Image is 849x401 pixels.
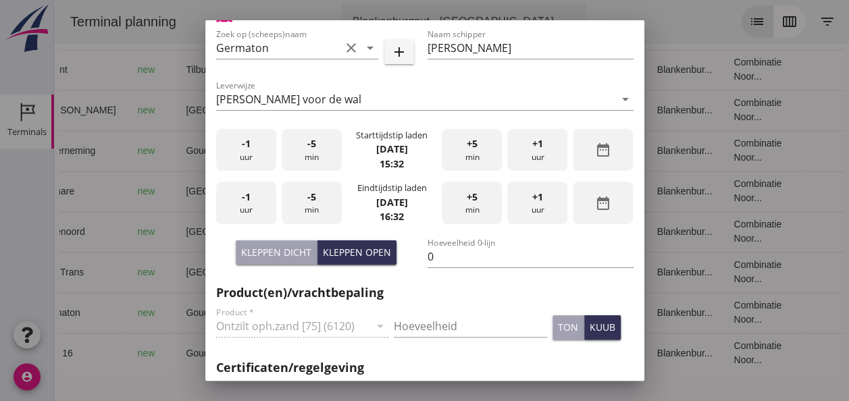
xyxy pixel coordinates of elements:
[669,90,752,130] td: Combinatie Noor...
[241,245,311,259] div: Kleppen dicht
[343,40,359,56] i: clear
[132,306,245,320] div: Gouda
[73,211,122,252] td: new
[165,146,175,155] i: directions_boat
[428,246,634,267] input: Hoeveelheid 0-lijn
[467,136,478,151] span: +5
[592,211,669,252] td: Blankenbur...
[132,144,245,158] div: Gouda
[236,105,245,115] i: directions_boat
[490,252,592,292] td: 18
[282,129,342,171] div: min
[765,14,781,30] i: filter_list
[73,130,122,171] td: new
[323,245,391,259] div: Kleppen open
[592,252,669,292] td: Blankenbur...
[442,182,502,224] div: min
[490,333,592,373] td: 18
[376,142,407,155] strong: [DATE]
[421,252,490,292] td: Filling sand
[299,14,500,30] div: Blankenburgput - [GEOGRAPHIC_DATA]
[307,136,316,151] span: -5
[421,333,490,373] td: Ontzilt oph.zan...
[376,196,407,209] strong: [DATE]
[490,130,592,171] td: 18
[532,136,543,151] span: +1
[280,171,355,211] td: 434
[669,333,752,373] td: Combinatie Noor...
[312,350,323,358] small: m3
[280,90,355,130] td: 450
[307,188,317,196] small: m3
[394,315,547,337] input: Hoeveelheid
[307,228,317,236] small: m3
[280,292,355,333] td: 672
[592,171,669,211] td: Blankenbur...
[73,49,122,90] td: new
[280,252,355,292] td: 336
[467,190,478,205] span: +5
[317,240,396,265] button: Kleppen open
[552,315,584,340] button: ton
[165,308,175,317] i: directions_boat
[428,37,634,59] input: Naam schipper
[584,315,621,340] button: kuub
[216,93,361,105] div: [PERSON_NAME] voor de wal
[5,12,133,31] div: Terminal planning
[132,346,245,360] div: Gouda
[558,320,578,334] div: ton
[132,184,245,198] div: [GEOGRAPHIC_DATA]
[216,37,340,59] input: Zoek op (scheeps)naam
[592,333,669,373] td: Blankenbur...
[592,90,669,130] td: Blankenbur...
[421,292,490,333] td: Ontzilt oph.zan...
[132,103,245,117] div: [GEOGRAPHIC_DATA]
[307,190,316,205] span: -5
[592,49,669,90] td: Blankenbur...
[132,63,245,77] div: Tilburg
[216,358,634,377] h2: Certificaten/regelgeving
[421,90,490,130] td: Filling sand
[307,269,317,277] small: m3
[490,292,592,333] td: 18
[490,49,592,90] td: 18
[669,49,752,90] td: Combinatie Noor...
[507,129,567,171] div: uur
[242,190,251,205] span: -1
[592,130,669,171] td: Blankenbur...
[421,130,490,171] td: Ontzilt oph.zan...
[362,40,378,56] i: arrow_drop_down
[216,129,276,171] div: uur
[73,292,122,333] td: new
[236,240,317,265] button: Kleppen dicht
[669,130,752,171] td: Combinatie Noor...
[380,157,404,170] strong: 15:32
[590,320,615,334] div: kuub
[236,267,245,277] i: directions_boat
[282,182,342,224] div: min
[617,91,634,107] i: arrow_drop_down
[166,65,176,74] i: directions_boat
[280,130,355,171] td: 1231
[132,225,245,239] div: [GEOGRAPHIC_DATA]
[669,211,752,252] td: Combinatie Noor...
[669,252,752,292] td: Combinatie Noor...
[357,182,426,194] div: Eindtijdstip laden
[307,66,317,74] small: m3
[307,107,317,115] small: m3
[421,49,490,90] td: Filling sand
[490,171,592,211] td: 18
[592,292,669,333] td: Blankenbur...
[442,129,502,171] div: min
[595,142,611,158] i: date_range
[532,190,543,205] span: +1
[421,211,490,252] td: Filling sand
[507,182,567,224] div: uur
[242,136,251,151] span: -1
[216,182,276,224] div: uur
[73,90,122,130] td: new
[73,171,122,211] td: new
[695,14,711,30] i: list
[312,147,323,155] small: m3
[280,333,355,373] td: 1298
